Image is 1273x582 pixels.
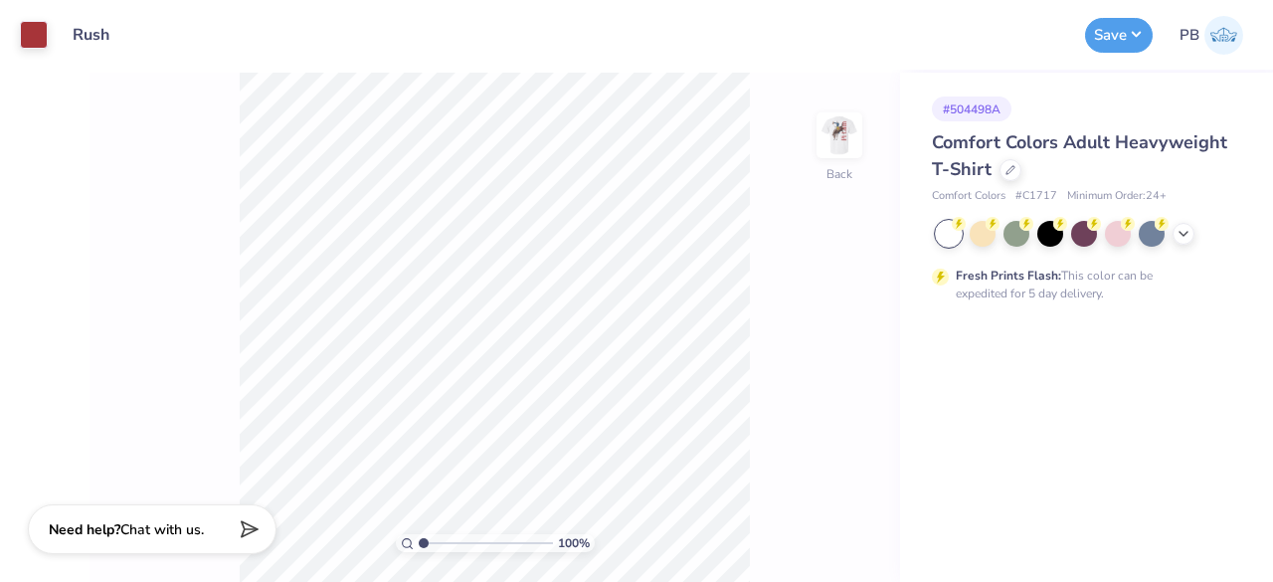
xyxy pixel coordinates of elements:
[932,97,1011,121] div: # 504498A
[1085,18,1153,53] button: Save
[819,115,859,155] img: Back
[49,520,120,539] strong: Need help?
[1204,16,1243,55] img: Pipyana Biswas
[120,520,204,539] span: Chat with us.
[932,130,1227,181] span: Comfort Colors Adult Heavyweight T-Shirt
[1180,16,1243,55] a: PB
[932,188,1005,205] span: Comfort Colors
[956,268,1061,284] strong: Fresh Prints Flash:
[1015,188,1057,205] span: # C1717
[1180,24,1199,47] span: PB
[58,15,155,55] input: Untitled Design
[826,165,852,183] div: Back
[956,267,1200,302] div: This color can be expedited for 5 day delivery.
[1067,188,1167,205] span: Minimum Order: 24 +
[558,534,590,552] span: 100 %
